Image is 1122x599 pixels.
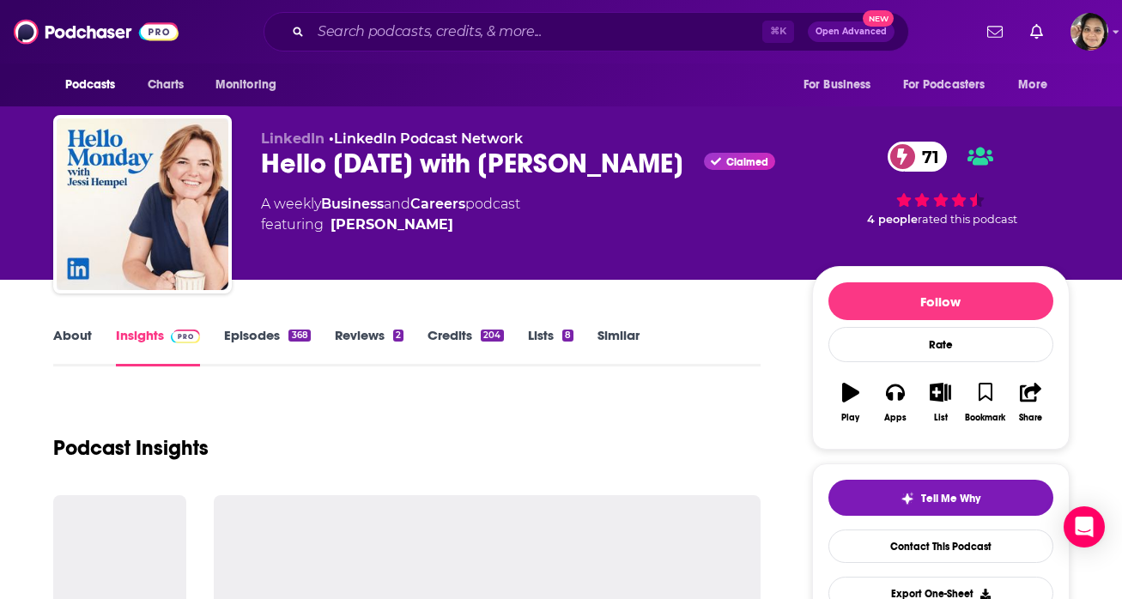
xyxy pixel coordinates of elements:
[808,21,895,42] button: Open AdvancedNew
[828,480,1053,516] button: tell me why sparkleTell Me Why
[224,327,310,366] a: Episodes368
[1023,17,1050,46] a: Show notifications dropdown
[1070,13,1108,51] span: Logged in as shelbyjanner
[261,215,520,235] span: featuring
[841,413,859,423] div: Play
[215,73,276,97] span: Monitoring
[816,27,887,36] span: Open Advanced
[828,282,1053,320] button: Follow
[963,372,1008,433] button: Bookmark
[873,372,918,433] button: Apps
[410,196,465,212] a: Careers
[203,69,299,101] button: open menu
[53,327,92,366] a: About
[481,330,503,342] div: 204
[905,142,948,172] span: 71
[136,69,195,101] a: Charts
[812,130,1070,237] div: 71 4 peoplerated this podcast
[791,69,893,101] button: open menu
[980,17,1010,46] a: Show notifications dropdown
[57,118,228,290] img: Hello Monday with Jessi Hempel
[1006,69,1069,101] button: open menu
[331,215,453,235] a: Jessi Hempel
[528,327,573,366] a: Lists8
[804,73,871,97] span: For Business
[148,73,185,97] span: Charts
[562,330,573,342] div: 8
[828,372,873,433] button: Play
[726,158,768,166] span: Claimed
[863,10,894,27] span: New
[965,413,1005,423] div: Bookmark
[903,73,986,97] span: For Podcasters
[321,196,384,212] a: Business
[828,529,1053,563] a: Contact This Podcast
[1019,413,1042,423] div: Share
[867,213,918,226] span: 4 people
[288,330,310,342] div: 368
[888,142,948,172] a: 71
[14,15,179,48] img: Podchaser - Follow, Share and Rate Podcasts
[329,130,523,147] span: •
[53,69,138,101] button: open menu
[264,12,909,51] div: Search podcasts, credits, & more...
[1018,73,1047,97] span: More
[334,130,523,147] a: LinkedIn Podcast Network
[901,492,914,505] img: tell me why sparkle
[53,435,209,461] h1: Podcast Insights
[762,21,794,43] span: ⌘ K
[1070,13,1108,51] button: Show profile menu
[393,330,403,342] div: 2
[384,196,410,212] span: and
[171,330,201,343] img: Podchaser Pro
[335,327,403,366] a: Reviews2
[116,327,201,366] a: InsightsPodchaser Pro
[918,372,962,433] button: List
[934,413,948,423] div: List
[884,413,907,423] div: Apps
[428,327,503,366] a: Credits204
[1070,13,1108,51] img: User Profile
[892,69,1010,101] button: open menu
[65,73,116,97] span: Podcasts
[311,18,762,45] input: Search podcasts, credits, & more...
[921,492,980,505] span: Tell Me Why
[261,194,520,235] div: A weekly podcast
[597,327,640,366] a: Similar
[918,213,1017,226] span: rated this podcast
[1008,372,1052,433] button: Share
[828,327,1053,362] div: Rate
[1064,506,1105,548] div: Open Intercom Messenger
[261,130,324,147] span: LinkedIn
